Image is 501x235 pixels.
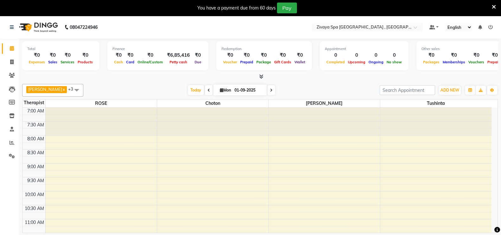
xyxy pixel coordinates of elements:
[168,60,189,64] span: Petty cash
[273,52,293,59] div: ₹0
[70,18,98,36] b: 08047224946
[26,177,45,184] div: 9:30 AM
[380,99,492,107] span: tushinta
[439,86,461,95] button: ADD NEW
[112,52,125,59] div: ₹0
[277,3,297,13] button: Pay
[325,52,346,59] div: 0
[188,85,204,95] span: Today
[59,52,76,59] div: ₹0
[325,46,403,52] div: Appointment
[47,60,59,64] span: Sales
[380,85,435,95] input: Search Appointment
[23,191,45,198] div: 10:00 AM
[46,99,157,107] span: ROSE
[23,219,45,226] div: 11:00 AM
[16,18,60,36] img: logo
[421,52,441,59] div: ₹0
[346,60,367,64] span: Upcoming
[441,60,467,64] span: Memberships
[293,52,307,59] div: ₹0
[47,52,59,59] div: ₹0
[193,60,203,64] span: Due
[23,205,45,212] div: 10:30 AM
[192,52,203,59] div: ₹0
[346,52,367,59] div: 0
[62,87,65,92] a: x
[27,46,94,52] div: Total
[239,60,255,64] span: Prepaid
[239,52,255,59] div: ₹0
[385,52,403,59] div: 0
[222,46,307,52] div: Redemption
[164,52,192,59] div: ₹6,85,416
[26,163,45,170] div: 9:00 AM
[136,60,164,64] span: Online/Custom
[112,60,125,64] span: Cash
[28,87,62,92] span: [PERSON_NAME]
[233,86,264,95] input: 2025-09-01
[26,149,45,156] div: 8:30 AM
[325,60,346,64] span: Completed
[136,52,164,59] div: ₹0
[26,122,45,128] div: 7:30 AM
[59,60,76,64] span: Services
[467,52,486,59] div: ₹0
[440,88,459,92] span: ADD NEW
[22,99,45,106] div: Therapist
[255,52,273,59] div: ₹0
[269,99,380,107] span: [PERSON_NAME]
[26,108,45,114] div: 7:00 AM
[112,46,203,52] div: Finance
[255,60,273,64] span: Package
[467,60,486,64] span: Vouchers
[441,52,467,59] div: ₹0
[222,52,239,59] div: ₹0
[125,60,136,64] span: Card
[26,136,45,142] div: 8:00 AM
[222,60,239,64] span: Voucher
[27,60,47,64] span: Expenses
[68,86,78,92] span: +3
[218,88,233,92] span: Mon
[421,60,441,64] span: Packages
[76,60,94,64] span: Products
[367,52,385,59] div: 0
[157,99,268,107] span: choton
[76,52,94,59] div: ₹0
[293,60,307,64] span: Wallet
[367,60,385,64] span: Ongoing
[273,60,293,64] span: Gift Cards
[125,52,136,59] div: ₹0
[197,5,276,11] div: You have a payment due from 60 days
[385,60,403,64] span: No show
[27,52,47,59] div: ₹0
